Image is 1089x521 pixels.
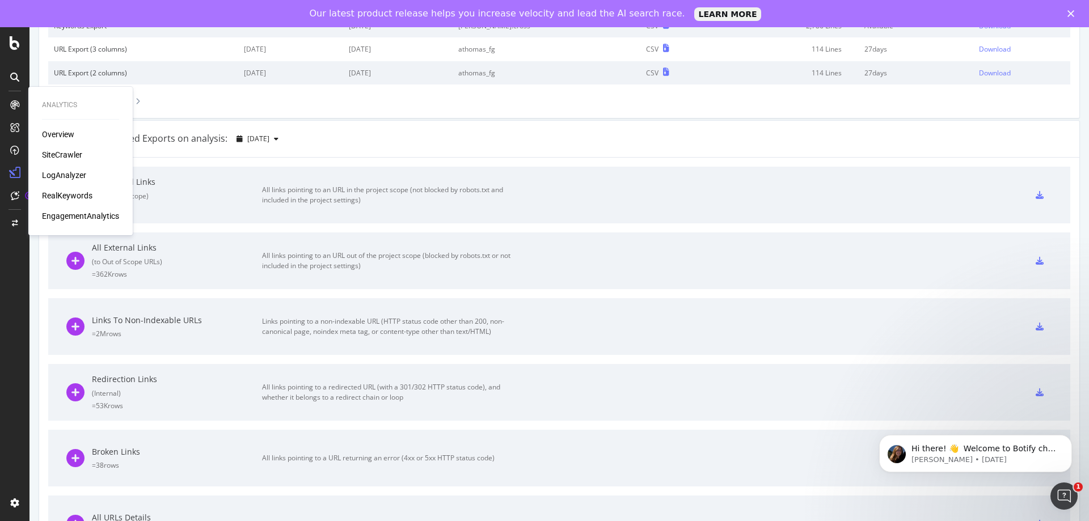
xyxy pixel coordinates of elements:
[238,37,343,61] td: [DATE]
[24,190,34,201] div: Tooltip anchor
[54,44,233,54] div: URL Export (3 columns)
[862,411,1089,490] iframe: Intercom notifications message
[1050,482,1078,510] iframe: Intercom live chat
[42,210,119,222] a: EngagementAnalytics
[92,401,262,410] div: = 53K rows
[42,170,86,181] a: LogAnalyzer
[92,388,262,398] div: ( Internal )
[979,44,1065,54] a: Download
[310,8,685,19] div: Our latest product release helps you increase velocity and lead the AI search race.
[979,68,1011,78] div: Download
[979,44,1011,54] div: Download
[92,242,262,253] div: All External Links
[859,61,973,84] td: 27 days
[859,37,973,61] td: 27 days
[343,37,453,61] td: [DATE]
[343,61,453,84] td: [DATE]
[92,257,262,266] div: ( to Out of Scope URLs )
[42,129,74,140] a: Overview
[1074,482,1083,492] span: 1
[1036,323,1044,331] div: csv-export
[262,185,517,205] div: All links pointing to an URL in the project scope (not blocked by robots.txt and included in the ...
[92,204,262,213] div: = 70M rows
[238,61,343,84] td: [DATE]
[92,446,262,458] div: Broken Links
[92,374,262,385] div: Redirection Links
[92,329,262,338] div: = 2M rows
[1067,10,1079,17] div: Close
[262,251,517,271] div: All links pointing to an URL out of the project scope (blocked by robots.txt or not included in t...
[262,453,517,463] div: All links pointing to a URL returning an error (4xx or 5xx HTTP status code)
[232,130,283,148] button: [DATE]
[92,176,262,188] div: All Internal Links
[262,316,517,337] div: Links pointing to a non-indexable URL (HTTP status code other than 200, non-canonical page, noind...
[48,132,227,145] div: Botify Recommended Exports on analysis:
[979,68,1065,78] a: Download
[92,460,262,470] div: = 38 rows
[92,191,262,201] div: ( to URLs in Scope )
[718,61,858,84] td: 114 Lines
[42,190,92,201] a: RealKeywords
[54,68,233,78] div: URL Export (2 columns)
[453,61,640,84] td: athomas_fg
[262,382,517,403] div: All links pointing to a redirected URL (with a 301/302 HTTP status code), and whether it belongs ...
[453,37,640,61] td: athomas_fg
[1036,388,1044,396] div: csv-export
[694,7,762,21] a: LEARN MORE
[247,134,269,143] span: 2025 Aug. 9th
[42,100,119,110] div: Analytics
[1036,257,1044,265] div: csv-export
[92,269,262,279] div: = 362K rows
[646,68,659,78] div: CSV
[92,315,262,326] div: Links To Non-Indexable URLs
[1036,191,1044,199] div: csv-export
[42,149,82,160] a: SiteCrawler
[718,37,858,61] td: 114 Lines
[646,44,659,54] div: CSV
